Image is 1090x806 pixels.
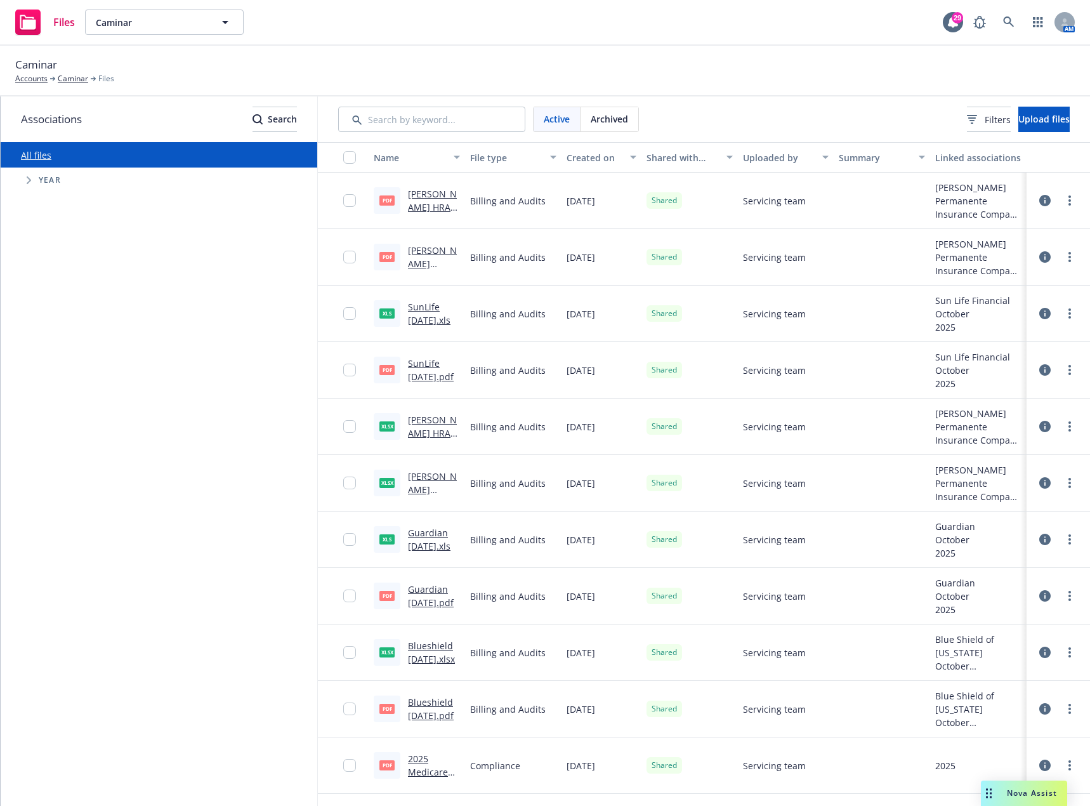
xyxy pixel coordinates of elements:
[343,533,356,546] input: Toggle Row Selected
[253,114,263,124] svg: Search
[408,696,454,722] a: Blueshield [DATE].pdf
[343,759,356,772] input: Toggle Row Selected
[21,149,51,161] a: All files
[935,533,975,546] div: October
[567,533,595,546] span: [DATE]
[544,112,570,126] span: Active
[1062,758,1077,773] a: more
[1062,306,1077,321] a: more
[967,10,992,35] a: Report a Bug
[652,477,677,489] span: Shared
[834,142,930,173] button: Summary
[567,759,595,772] span: [DATE]
[743,533,806,546] span: Servicing team
[652,308,677,319] span: Shared
[343,703,356,715] input: Toggle Row Selected
[839,151,911,164] div: Summary
[53,17,75,27] span: Files
[343,151,356,164] input: Select all
[935,590,975,603] div: October
[343,251,356,263] input: Toggle Row Selected
[935,307,1010,320] div: October
[652,703,677,715] span: Shared
[470,477,546,490] span: Billing and Audits
[21,111,82,128] span: Associations
[253,107,297,132] button: SearchSearch
[15,56,57,73] span: Caminar
[935,294,1010,307] div: Sun Life Financial
[743,151,815,164] div: Uploaded by
[967,113,1011,126] span: Filters
[470,151,542,164] div: File type
[743,703,806,716] span: Servicing team
[935,603,975,616] div: 2025
[408,188,459,253] a: [PERSON_NAME] HRA & HMO COBRA [DATE].pdf
[743,194,806,208] span: Servicing team
[343,646,356,659] input: Toggle Row Selected
[743,646,806,659] span: Servicing team
[652,534,677,545] span: Shared
[1025,10,1051,35] a: Switch app
[996,10,1021,35] a: Search
[567,251,595,264] span: [DATE]
[470,646,546,659] span: Billing and Audits
[1018,113,1070,125] span: Upload files
[408,470,457,522] a: [PERSON_NAME] Actives [DATE].xlsx
[379,421,395,431] span: xlsx
[567,703,595,716] span: [DATE]
[935,407,1021,447] div: [PERSON_NAME] Permanente Insurance Company
[935,520,975,533] div: Guardian
[567,307,595,320] span: [DATE]
[374,151,446,164] div: Name
[935,364,1010,377] div: October
[408,640,455,665] a: Blueshield [DATE].xlsx
[1062,419,1077,434] a: more
[567,646,595,659] span: [DATE]
[343,420,356,433] input: Toggle Row Selected
[935,377,1010,390] div: 2025
[408,583,454,609] a: Guardian [DATE].pdf
[567,420,595,433] span: [DATE]
[470,533,546,546] span: Billing and Audits
[1062,249,1077,265] a: more
[561,142,641,173] button: Created on
[652,364,677,376] span: Shared
[935,463,1021,503] div: [PERSON_NAME] Permanente Insurance Company
[379,534,395,544] span: xls
[641,142,738,173] button: Shared with client
[1018,107,1070,132] button: Upload files
[930,142,1027,173] button: Linked associations
[647,151,719,164] div: Shared with client
[408,527,450,552] a: Guardian [DATE].xls
[743,420,806,433] span: Servicing team
[408,244,457,296] a: [PERSON_NAME] Actives [DATE].pdf
[379,195,395,205] span: pdf
[567,194,595,208] span: [DATE]
[1062,645,1077,660] a: more
[935,633,1021,659] div: Blue Shield of [US_STATE]
[981,781,1067,806] button: Nova Assist
[743,251,806,264] span: Servicing team
[1062,193,1077,208] a: more
[738,142,834,173] button: Uploaded by
[1062,701,1077,717] a: more
[567,477,595,490] span: [DATE]
[379,704,395,713] span: pdf
[591,112,628,126] span: Archived
[15,73,48,84] a: Accounts
[952,12,963,23] div: 29
[408,357,454,383] a: SunLife [DATE].pdf
[343,477,356,489] input: Toggle Row Selected
[743,759,806,772] span: Servicing team
[10,4,80,40] a: Files
[343,194,356,207] input: Toggle Row Selected
[369,142,465,173] button: Name
[652,421,677,432] span: Shared
[935,181,1021,221] div: [PERSON_NAME] Permanente Insurance Company
[935,320,1010,334] div: 2025
[935,546,975,560] div: 2025
[379,478,395,487] span: xlsx
[96,16,206,29] span: Caminar
[935,237,1021,277] div: [PERSON_NAME] Permanente Insurance Company
[935,689,1021,716] div: Blue Shield of [US_STATE]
